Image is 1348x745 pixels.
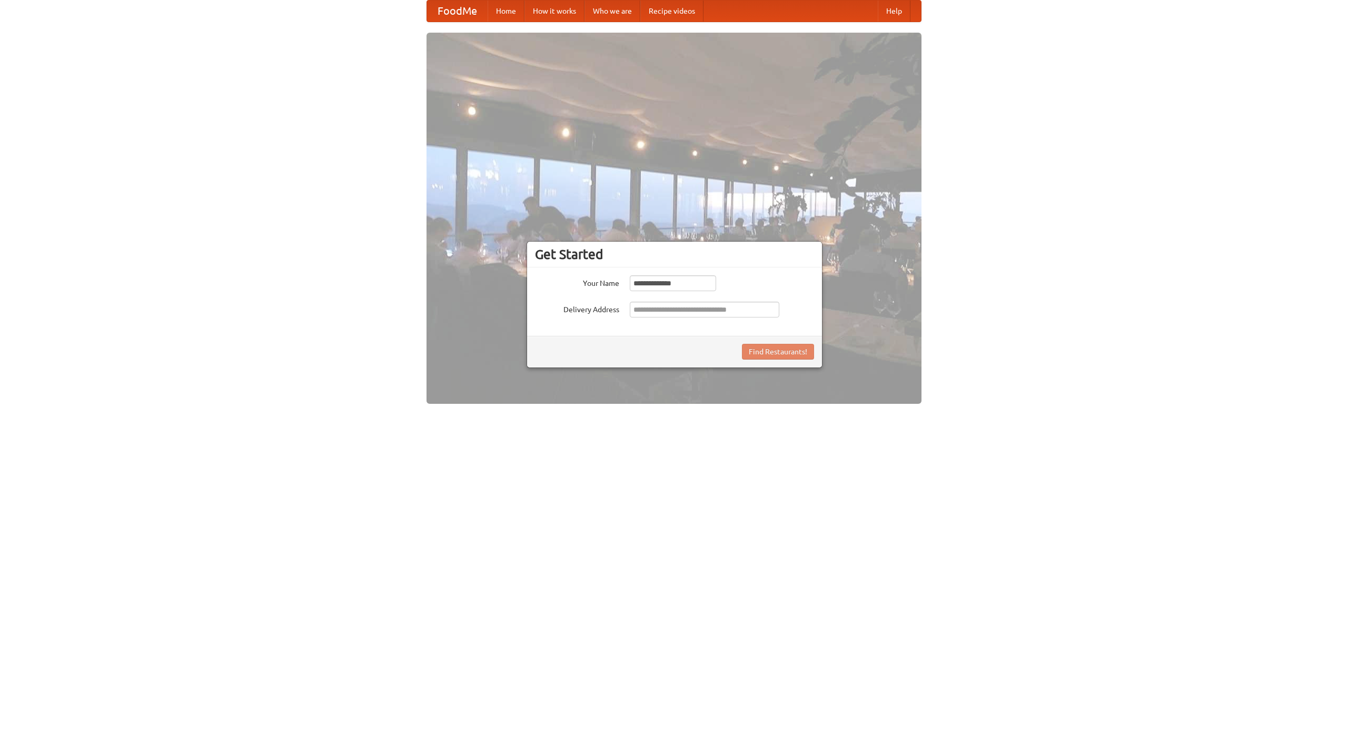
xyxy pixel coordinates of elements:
a: Who we are [584,1,640,22]
a: FoodMe [427,1,488,22]
label: Your Name [535,275,619,289]
a: Home [488,1,524,22]
a: Recipe videos [640,1,703,22]
button: Find Restaurants! [742,344,814,360]
a: How it works [524,1,584,22]
label: Delivery Address [535,302,619,315]
a: Help [878,1,910,22]
h3: Get Started [535,246,814,262]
